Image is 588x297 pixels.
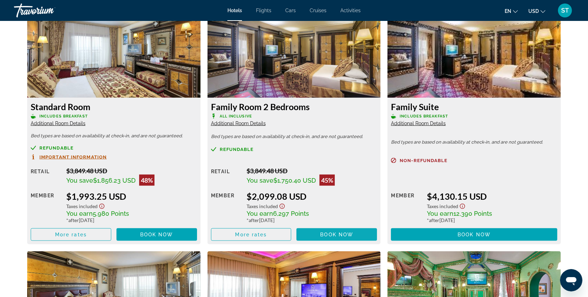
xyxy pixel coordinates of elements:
div: Retail [31,167,61,186]
span: Refundable [220,147,254,152]
button: User Menu [556,3,574,18]
span: Book now [320,232,353,237]
span: Taxes included [427,203,458,209]
p: Bed types are based on availability at check-in, and are not guaranteed. [391,140,557,145]
span: USD [528,8,539,14]
div: $3,849.48 USD [66,167,197,175]
a: Flights [256,8,271,13]
button: Book now [296,228,377,241]
a: Travorium [14,1,84,20]
button: Book now [391,228,557,241]
button: More rates [211,228,292,241]
button: Important Information [31,154,107,160]
span: You earn [427,210,453,217]
span: You save [66,177,93,184]
div: Member [211,191,241,223]
span: Includes Breakfast [39,114,88,119]
span: Important Information [39,155,107,159]
div: $3,849.48 USD [247,167,377,175]
span: en [505,8,511,14]
p: Bed types are based on availability at check-in, and are not guaranteed. [31,134,197,138]
span: 12,390 Points [453,210,492,217]
img: Standard Room [27,11,201,98]
div: * [DATE] [66,217,197,223]
button: Change language [505,6,518,16]
span: Taxes included [247,203,278,209]
p: Bed types are based on availability at check-in, and are not guaranteed. [211,134,377,139]
span: Additional Room Details [391,121,446,126]
span: 6,297 Points [273,210,309,217]
div: 45% [319,175,335,186]
span: after [249,217,259,223]
button: More rates [31,228,111,241]
span: More rates [235,232,267,237]
span: Book now [458,232,491,237]
span: ST [561,7,569,14]
a: Refundable [211,147,377,152]
button: Show Taxes and Fees disclaimer [278,201,286,210]
span: $1,750.40 USD [273,177,316,184]
div: Member [391,191,421,223]
span: Taxes included [66,203,98,209]
span: More rates [55,232,87,237]
span: Non-refundable [400,158,447,163]
img: Family Suite [387,11,561,98]
span: All Inclusive [220,114,252,119]
img: Family Room 2 Bedrooms [208,11,381,98]
a: Hotels [227,8,242,13]
span: Includes Breakfast [400,114,448,119]
a: Activities [340,8,361,13]
span: You earn [66,210,93,217]
div: Retail [211,167,241,186]
span: Refundable [39,146,74,150]
span: Additional Room Details [211,121,266,126]
div: 48% [139,175,154,186]
div: * [DATE] [427,217,557,223]
h3: Standard Room [31,101,197,112]
span: 5,980 Points [93,210,129,217]
iframe: Кнопка запуска окна обмена сообщениями [560,269,582,291]
h3: Family Suite [391,101,557,112]
a: Cruises [310,8,326,13]
span: You save [247,177,273,184]
span: Additional Room Details [31,121,85,126]
a: Cars [285,8,296,13]
div: * [DATE] [247,217,377,223]
div: $2,099.08 USD [247,191,377,201]
span: after [429,217,439,223]
span: You earn [247,210,273,217]
span: $1,856.23 USD [93,177,136,184]
a: Refundable [31,145,197,151]
button: Show Taxes and Fees disclaimer [458,201,467,210]
span: after [68,217,79,223]
button: Show Taxes and Fees disclaimer [98,201,106,210]
button: Change currency [528,6,545,16]
div: Member [31,191,61,223]
span: Book now [140,232,173,237]
div: $1,993.25 USD [66,191,197,201]
button: Book now [116,228,197,241]
h3: Family Room 2 Bedrooms [211,101,377,112]
div: $4,130.15 USD [427,191,557,201]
